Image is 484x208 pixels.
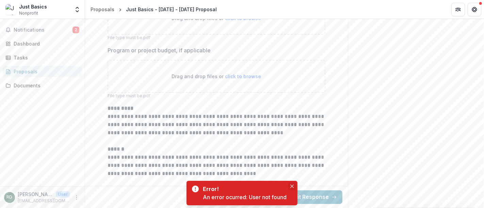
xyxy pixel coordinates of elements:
[72,27,79,33] span: 2
[14,54,77,61] div: Tasks
[468,3,481,16] button: Get Help
[72,3,82,16] button: Open entity switcher
[72,193,81,202] button: More
[3,52,82,63] a: Tasks
[91,6,114,13] div: Proposals
[108,93,325,99] p: File type must be .pdf
[3,80,82,91] a: Documents
[203,193,287,201] div: An error ocurred: User not found
[451,3,465,16] button: Partners
[18,191,53,198] p: [PERSON_NAME]
[19,10,38,16] span: Nonprofit
[7,195,13,200] div: Rick DeAngelis
[3,66,82,77] a: Proposals
[108,35,325,41] p: File type must be .pdf
[108,46,211,54] p: Program or project budget, if applicable
[56,191,70,197] p: User
[5,4,16,15] img: Just Basics
[225,73,261,79] span: click to browse
[203,185,284,193] div: Error!
[88,4,220,14] nav: breadcrumb
[3,38,82,49] a: Dashboard
[3,24,82,35] button: Notifications2
[18,198,70,204] p: [EMAIL_ADDRESS][DOMAIN_NAME]
[172,73,261,80] p: Drag and drop files or
[225,15,261,21] span: click to browse
[126,6,217,13] div: Just Basics - [DATE] - [DATE] Proposal
[88,4,117,14] a: Proposals
[277,190,342,204] button: Submit Response
[14,82,77,89] div: Documents
[14,27,72,33] span: Notifications
[14,68,77,75] div: Proposals
[288,182,296,190] button: Close
[19,3,47,10] div: Just Basics
[14,40,77,47] div: Dashboard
